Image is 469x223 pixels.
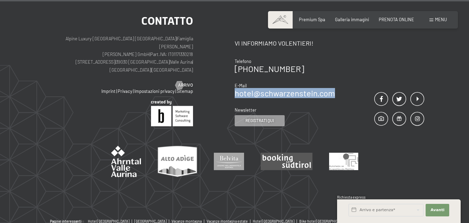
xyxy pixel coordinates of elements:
span: Menu [435,17,447,22]
img: Brandnamic GmbH | Leading Hospitality Solutions [151,100,193,126]
a: Sitemap [177,88,193,94]
p: Alpine Luxury [GEOGRAPHIC_DATA] [GEOGRAPHIC_DATA] Famiglia [PERSON_NAME] [PERSON_NAME] GmbH Part.... [45,35,193,74]
span: Contatto [141,14,193,27]
span: | [176,36,177,41]
span: Avanti [430,207,444,213]
span: | [116,88,117,94]
span: | [115,59,116,65]
button: Avanti [426,204,449,216]
a: PRENOTA ONLINE [379,17,414,22]
a: Galleria immagini [335,17,369,22]
span: Newsletter [235,107,257,113]
span: Telefono [235,58,251,64]
a: Privacy [118,88,132,94]
span: Richiesta express [337,195,366,199]
a: Premium Spa [299,17,325,22]
a: Impostazioni privacy [134,88,175,94]
span: | [175,88,176,94]
span: | [192,59,193,65]
a: Imprint [101,88,116,94]
span: Arrivo [178,82,193,88]
span: Registrati qui [245,118,274,124]
span: E-Mail [235,83,247,88]
span: | [170,59,170,65]
span: Vi informiamo volentieri! [235,39,313,47]
a: hotel@schwarzenstein.com [235,88,335,98]
a: Arrivo [175,82,193,88]
span: | [151,67,152,73]
span: | [133,88,134,94]
a: [PHONE_NUMBER] [235,64,304,74]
